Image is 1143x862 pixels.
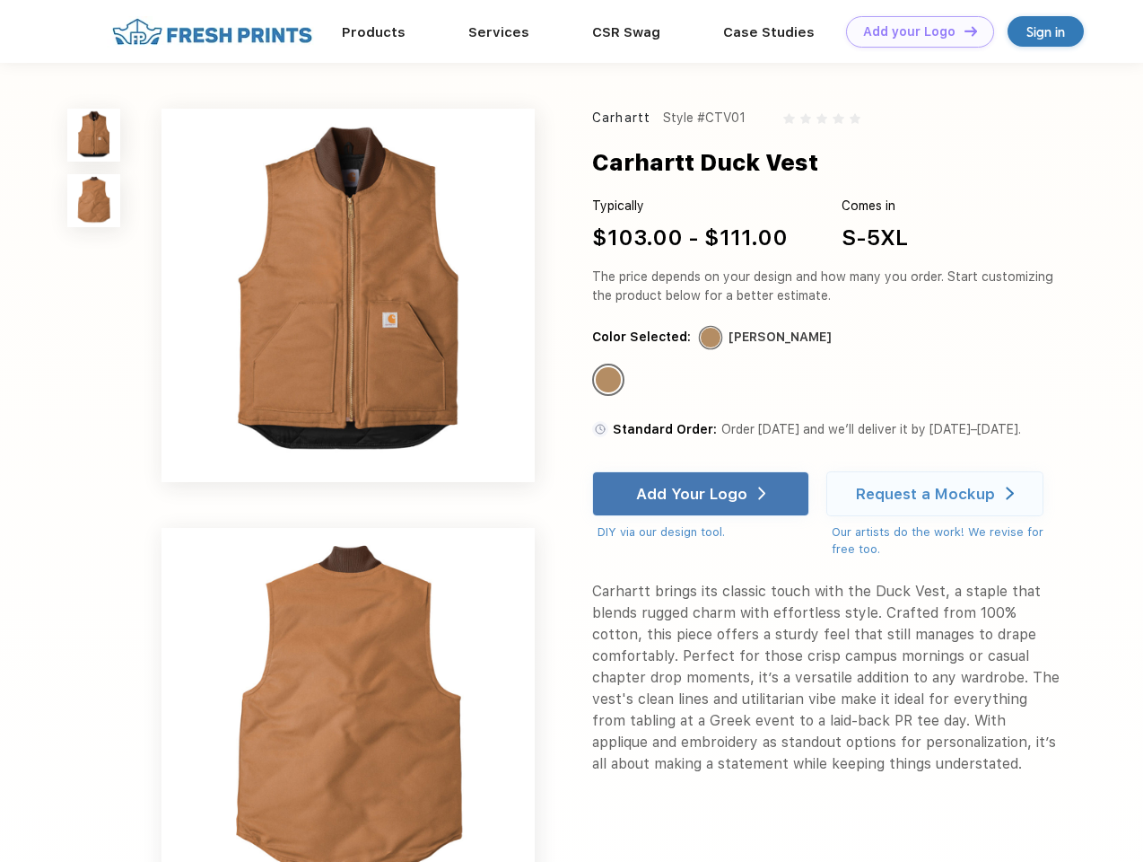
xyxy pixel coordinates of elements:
div: Add Your Logo [636,485,747,503]
img: gray_star.svg [833,113,843,124]
span: Standard Order: [613,422,717,436]
img: white arrow [758,487,766,500]
img: gray_star.svg [800,113,811,124]
a: Sign in [1008,16,1084,47]
div: The price depends on your design and how many you order. Start customizing the product below for ... [592,268,1060,305]
img: standard order [592,421,608,437]
div: Add your Logo [863,24,955,40]
div: Carhartt Brown [596,367,621,392]
img: gray_star.svg [816,113,827,124]
img: fo%20logo%202.webp [107,16,318,48]
img: gray_star.svg [783,113,794,124]
span: Order [DATE] and we’ll deliver it by [DATE]–[DATE]. [721,422,1021,436]
div: Style #CTV01 [663,109,746,128]
div: DIY via our design tool. [598,523,809,541]
div: S-5XL [842,222,908,254]
img: func=resize&h=100 [67,109,120,162]
img: white arrow [1006,487,1014,500]
img: func=resize&h=100 [67,174,120,227]
a: Products [342,24,406,40]
div: Color Selected: [592,328,691,347]
div: Carhartt [592,109,650,128]
div: [PERSON_NAME] [729,328,832,347]
div: Typically [592,197,788,215]
img: gray_star.svg [850,113,860,124]
img: func=resize&h=640 [161,109,535,482]
div: Comes in [842,197,908,215]
div: Carhartt Duck Vest [592,145,818,180]
div: $103.00 - $111.00 [592,222,788,254]
div: Our artists do the work! We revise for free too. [832,523,1060,559]
img: DT [964,26,977,36]
div: Sign in [1026,22,1065,42]
div: Request a Mockup [856,485,995,503]
div: Carhartt brings its classic touch with the Duck Vest, a staple that blends rugged charm with effo... [592,581,1060,775]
